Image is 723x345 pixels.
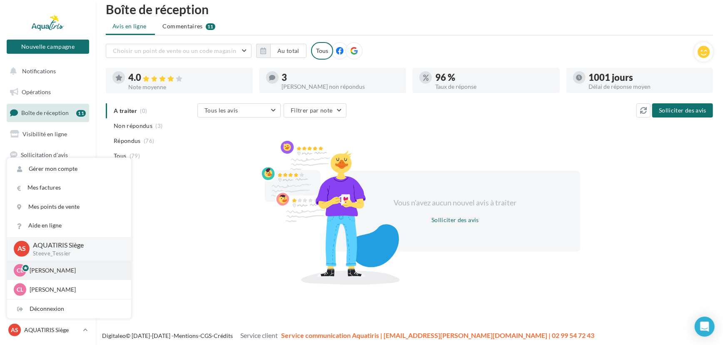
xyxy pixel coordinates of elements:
[695,317,715,337] div: Open Intercom Messenger
[5,229,91,246] a: Calendrier
[76,110,86,117] div: 11
[30,266,121,275] p: [PERSON_NAME]
[22,88,51,95] span: Opérations
[7,197,131,216] a: Mes points de vente
[17,285,23,294] span: CL
[106,44,252,58] button: Choisir un point de vente ou un code magasin
[270,44,307,58] button: Au total
[282,84,400,90] div: [PERSON_NAME] non répondus
[22,67,56,75] span: Notifications
[7,40,89,54] button: Nouvelle campagne
[7,300,131,318] div: Déconnexion
[5,146,91,164] a: Sollicitation d'avis
[435,84,553,90] div: Taux de réponse
[5,125,91,143] a: Visibilité en ligne
[163,22,203,30] span: Commentaires
[5,83,91,101] a: Opérations
[197,103,281,117] button: Tous les avis
[256,44,307,58] button: Au total
[17,266,23,275] span: CL
[589,73,707,82] div: 1001 jours
[106,3,713,15] div: Boîte de réception
[24,326,80,334] p: AQUATIRIS Siège
[5,250,91,267] a: Docto'Com
[102,332,126,339] a: Digitaleo
[33,250,118,257] p: Steeve_Tessier
[156,122,163,129] span: (3)
[200,332,212,339] a: CGS
[7,216,131,235] a: Aide en ligne
[113,47,236,54] span: Choisir un point de vente ou un code magasin
[33,240,118,250] p: AQUATIRIS Siège
[21,109,69,116] span: Boîte de réception
[22,130,67,137] span: Visibilité en ligne
[589,84,707,90] div: Délai de réponse moyen
[311,42,333,60] div: Tous
[174,332,198,339] a: Mentions
[128,84,246,90] div: Note moyenne
[435,73,553,82] div: 96 %
[144,137,154,144] span: (76)
[652,103,713,117] button: Solliciter des avis
[284,103,347,117] button: Filtrer par note
[281,331,594,339] span: Service communication Aquatiris | [EMAIL_ADDRESS][PERSON_NAME][DOMAIN_NAME] | 02 99 54 72 43
[17,244,26,254] span: AS
[130,152,140,159] span: (79)
[384,197,527,208] div: Vous n'avez aucun nouvel avis à traiter
[206,23,215,30] div: 11
[102,332,594,339] span: © [DATE]-[DATE] - - -
[5,62,87,80] button: Notifications
[128,73,246,82] div: 4.0
[214,332,233,339] a: Crédits
[204,107,238,114] span: Tous les avis
[11,326,18,334] span: AS
[5,167,91,184] a: Campagnes
[114,137,141,145] span: Répondus
[282,73,400,82] div: 3
[114,122,152,130] span: Non répondus
[5,208,91,226] a: Médiathèque
[428,215,482,225] button: Solliciter des avis
[21,151,68,158] span: Sollicitation d'avis
[5,187,91,205] a: Contacts
[7,160,131,178] a: Gérer mon compte
[5,104,91,122] a: Boîte de réception11
[7,178,131,197] a: Mes factures
[240,331,278,339] span: Service client
[30,285,121,294] p: [PERSON_NAME]
[7,322,89,338] a: AS AQUATIRIS Siège
[114,152,126,160] span: Tous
